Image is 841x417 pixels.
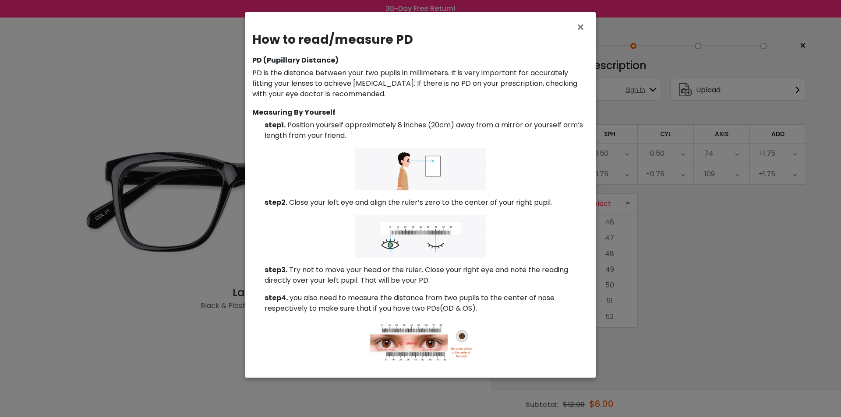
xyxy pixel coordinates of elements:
h6: PD (Pupillary Distance) [252,56,589,64]
p: PD is the distance between your two pupils in millimeters. It is very important for accurately fi... [252,68,589,99]
h6: Measuring By Yourself [252,108,589,116]
span: × [576,18,589,37]
span: step3. [265,265,287,275]
span: step2. [265,197,287,207]
button: Close [576,19,589,34]
span: you also need to measure the distance from two pupils to the center of nose respectively to make ... [265,293,555,313]
img: 1554867376842025662.png [355,215,486,257]
span: step1. [265,120,286,130]
img: 1552951958740027499.png [355,321,486,364]
h3: How to read/measure PD [252,32,589,47]
span: Close your left eye and align the ruler’s zero to the center of your right pupil. [289,197,552,207]
span: Try not to move your head or the ruler. Close your right eye and note the reading directly over y... [265,265,568,285]
span: Position yourself approximately 8 inches (20cm) away from a mirror or yourself arm’s length from ... [265,120,583,140]
img: 1554867363006041784.png [355,148,486,190]
span: step4. [265,293,288,303]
